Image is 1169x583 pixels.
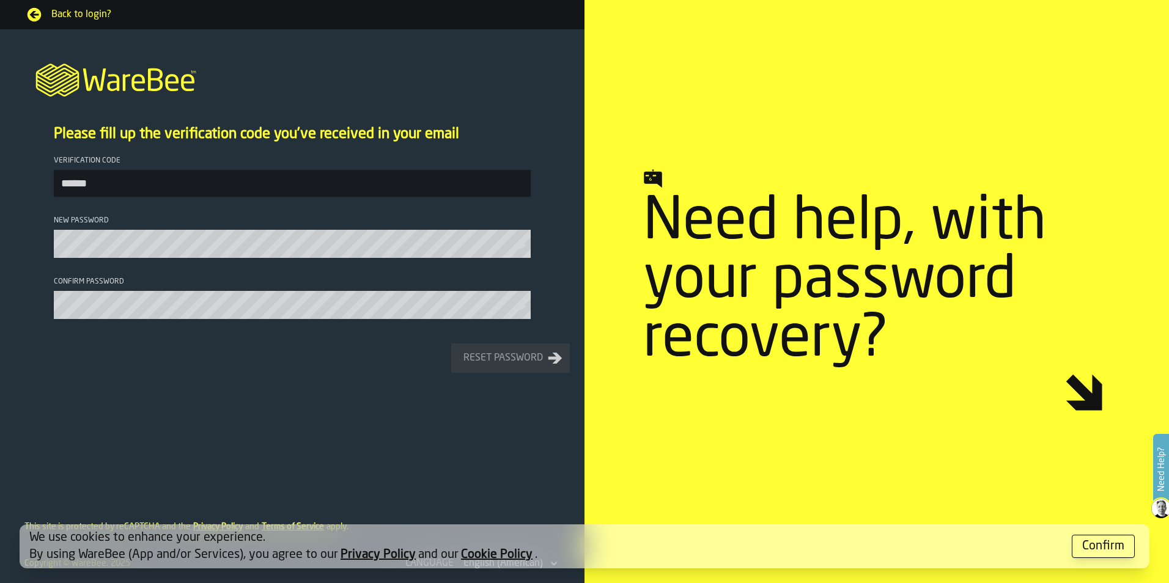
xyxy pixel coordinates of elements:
div: alert-[object Object] [20,524,1149,568]
a: Cookie Policy [461,549,533,561]
input: button-toolbar-Confirm password [54,291,531,319]
div: Reset Password [459,351,548,365]
span: Back to login? [51,7,560,22]
div: New Password [54,216,531,225]
div: Verification code [54,156,531,165]
div: We use cookies to enhance your experience. By using WareBee (App and/or Services), you agree to o... [29,529,1062,563]
a: Need help, with your password recovery? [643,189,1110,370]
a: Back to login? [24,5,560,24]
input: button-toolbar-Verification code [54,170,531,197]
button: button- [1072,535,1135,558]
label: Need Help? [1154,435,1168,504]
button: button-toolbar-New Password [514,240,528,252]
div: Confirm password [54,277,531,286]
a: Privacy Policy [341,549,416,561]
div: Confirm [1082,538,1124,555]
label: button-toolbar-Confirm password [54,277,531,319]
a: button-Reset Password [451,343,570,373]
p: Please fill up the verification code you've received in your email [54,125,531,144]
button: button-toolbar-Confirm password [514,301,528,313]
span: Need help, with your password recovery? [643,194,1105,370]
label: button-toolbar-New Password [54,216,531,258]
input: button-toolbar-New Password [54,230,531,258]
label: button-toolbar-Verification code [54,156,531,197]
